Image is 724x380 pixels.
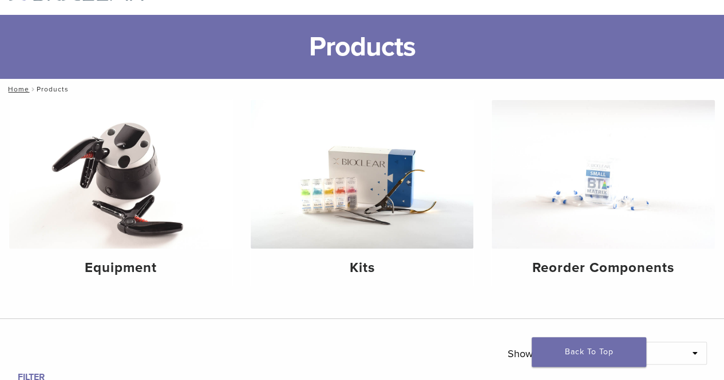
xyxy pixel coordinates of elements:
a: Reorder Components [492,100,715,286]
h4: Kits [260,258,465,278]
img: Equipment [9,100,232,249]
a: Back To Top [532,337,646,367]
h4: Equipment [18,258,223,278]
a: Equipment [9,100,232,286]
span: / [29,86,37,92]
img: Reorder Components [492,100,715,249]
img: Kits [251,100,474,249]
p: Showing results [507,342,575,366]
h4: Reorder Components [501,258,706,278]
a: Kits [251,100,474,286]
a: Home [5,85,29,93]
